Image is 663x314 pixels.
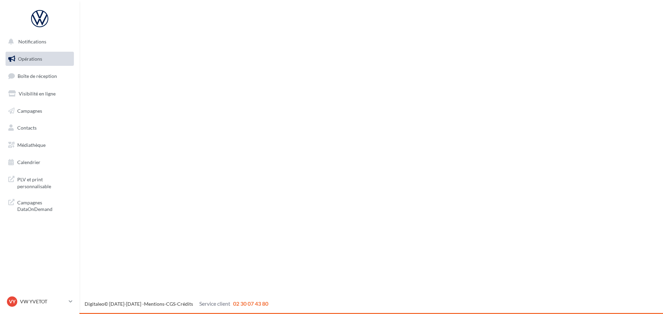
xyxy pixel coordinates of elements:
a: Crédits [177,301,193,307]
span: Service client [199,300,230,307]
a: Médiathèque [4,138,75,152]
a: Digitaleo [85,301,104,307]
span: Notifications [18,39,46,44]
a: Opérations [4,52,75,66]
a: Campagnes [4,104,75,118]
a: Boîte de réception [4,69,75,83]
span: PLV et print personnalisable [17,175,71,190]
a: Calendrier [4,155,75,170]
span: Campagnes DataOnDemand [17,198,71,213]
a: Visibilité en ligne [4,87,75,101]
span: Campagnes [17,108,42,113]
a: Mentions [144,301,164,307]
a: CGS [166,301,175,307]
span: Calendrier [17,159,40,165]
span: Médiathèque [17,142,46,148]
span: VY [9,298,16,305]
a: VY VW YVETOT [6,295,74,308]
span: Visibilité en ligne [19,91,56,97]
a: Campagnes DataOnDemand [4,195,75,215]
span: 02 30 07 43 80 [233,300,268,307]
span: © [DATE]-[DATE] - - - [85,301,268,307]
span: Opérations [18,56,42,62]
span: Boîte de réception [18,73,57,79]
span: Contacts [17,125,37,131]
button: Notifications [4,34,73,49]
a: Contacts [4,121,75,135]
a: PLV et print personnalisable [4,172,75,192]
p: VW YVETOT [20,298,66,305]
